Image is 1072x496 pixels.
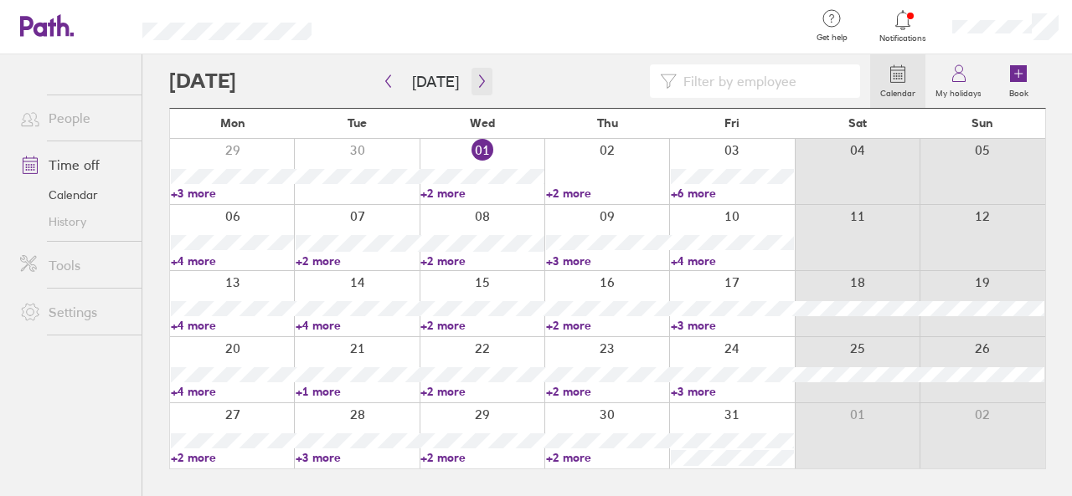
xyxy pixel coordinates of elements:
[677,65,850,97] input: Filter by employee
[348,116,367,130] span: Tue
[171,253,294,268] a: +4 more
[671,186,794,201] a: +6 more
[399,68,472,95] button: [DATE]
[546,384,669,399] a: +2 more
[870,84,925,99] label: Calendar
[546,253,669,268] a: +3 more
[420,450,544,465] a: +2 more
[7,148,142,182] a: Time off
[805,33,859,43] span: Get help
[7,101,142,135] a: People
[870,54,925,108] a: Calendar
[171,186,294,201] a: +3 more
[296,384,419,399] a: +1 more
[420,253,544,268] a: +2 more
[171,450,294,465] a: +2 more
[7,248,142,282] a: Tools
[971,116,993,130] span: Sun
[848,116,867,130] span: Sat
[296,450,419,465] a: +3 more
[876,33,930,43] span: Notifications
[597,116,618,130] span: Thu
[171,384,294,399] a: +4 more
[470,116,495,130] span: Wed
[992,54,1045,108] a: Book
[7,182,142,208] a: Calendar
[546,186,669,201] a: +2 more
[925,84,992,99] label: My holidays
[671,318,794,333] a: +3 more
[220,116,245,130] span: Mon
[671,253,794,268] a: +4 more
[296,318,419,333] a: +4 more
[171,318,294,333] a: +4 more
[296,253,419,268] a: +2 more
[7,295,142,329] a: Settings
[420,384,544,399] a: +2 more
[546,318,669,333] a: +2 more
[999,84,1038,99] label: Book
[420,318,544,333] a: +2 more
[876,8,930,43] a: Notifications
[7,208,142,235] a: History
[724,116,740,130] span: Fri
[420,186,544,201] a: +2 more
[671,384,794,399] a: +3 more
[925,54,992,108] a: My holidays
[546,450,669,465] a: +2 more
